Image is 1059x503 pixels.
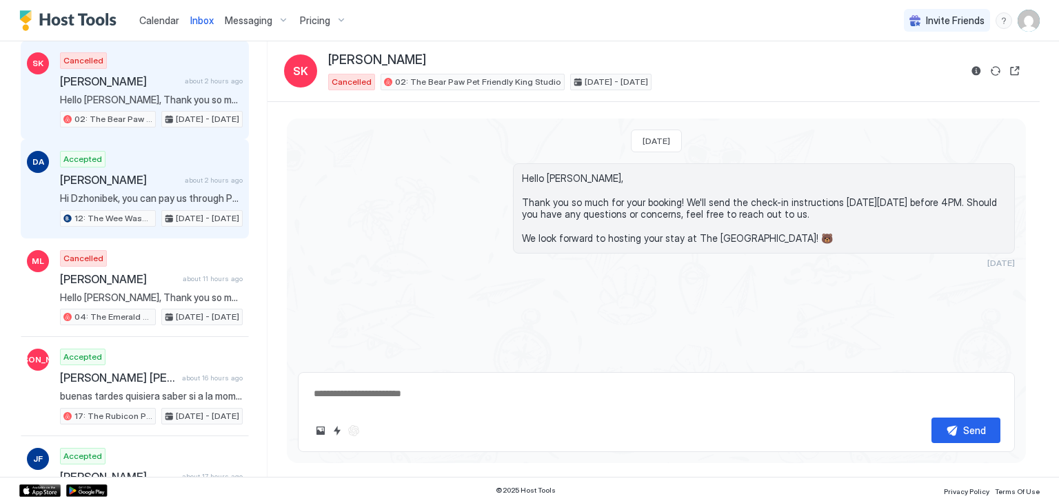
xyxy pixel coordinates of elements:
[968,63,985,79] button: Reservation information
[926,14,985,27] span: Invite Friends
[63,252,103,265] span: Cancelled
[60,371,176,384] span: [PERSON_NAME] [PERSON_NAME] [PERSON_NAME]
[176,212,239,225] span: [DATE] - [DATE]
[963,423,986,438] div: Send
[60,470,176,484] span: [PERSON_NAME]
[185,176,243,185] span: about 2 hours ago
[139,14,179,26] span: Calendar
[190,13,214,28] a: Inbox
[182,472,243,481] span: about 17 hours ago
[176,113,239,125] span: [DATE] - [DATE]
[74,311,152,323] span: 04: The Emerald Bay Pet Friendly Studio
[944,483,989,497] a: Privacy Policy
[496,486,556,495] span: © 2025 Host Tools
[60,291,243,304] span: Hello [PERSON_NAME], Thank you so much for your booking! We'll send the check-in instructions [DA...
[33,453,43,465] span: JF
[63,450,102,462] span: Accepted
[995,487,1040,495] span: Terms Of Use
[63,54,103,67] span: Cancelled
[60,390,243,402] span: buenas tardes quisiera saber si a la momento de cancelar se da el codigo de la puerta o al llegar...
[19,484,61,497] a: App Store
[1018,10,1040,32] div: User profile
[74,212,152,225] span: 12: The Wee Washoe Pet-Friendly Studio
[176,410,239,422] span: [DATE] - [DATE]
[944,487,989,495] span: Privacy Policy
[19,10,123,31] a: Host Tools Logo
[60,74,179,88] span: [PERSON_NAME]
[60,94,243,106] span: Hello [PERSON_NAME], Thank you so much for your booking! We'll send the check-in instructions [DA...
[32,255,44,267] span: ML
[185,76,243,85] span: about 2 hours ago
[74,410,152,422] span: 17: The Rubicon Pet Friendly Studio
[995,483,1040,497] a: Terms Of Use
[63,351,102,363] span: Accepted
[300,14,330,27] span: Pricing
[996,12,1012,29] div: menu
[987,258,1015,268] span: [DATE]
[4,353,72,366] span: [PERSON_NAME]
[293,63,308,79] span: SK
[585,76,648,88] span: [DATE] - [DATE]
[183,274,243,283] span: about 11 hours ago
[328,52,426,68] span: [PERSON_NAME]
[66,484,108,497] a: Google Play Store
[74,113,152,125] span: 02: The Bear Paw Pet Friendly King Studio
[32,156,44,168] span: DA
[139,13,179,28] a: Calendar
[931,418,1000,443] button: Send
[225,14,272,27] span: Messaging
[190,14,214,26] span: Inbox
[332,76,372,88] span: Cancelled
[63,153,102,165] span: Accepted
[60,173,179,187] span: [PERSON_NAME]
[182,373,243,382] span: about 16 hours ago
[522,172,1006,245] span: Hello [PERSON_NAME], Thank you so much for your booking! We'll send the check-in instructions [DA...
[329,422,345,439] button: Quick reply
[32,57,43,70] span: SK
[395,76,561,88] span: 02: The Bear Paw Pet Friendly King Studio
[60,272,177,286] span: [PERSON_NAME]
[312,422,329,439] button: Upload image
[643,136,670,146] span: [DATE]
[987,63,1004,79] button: Sync reservation
[60,192,243,205] span: Hi Dzhonibek, you can pay us through PayPal, Zelle, Venmo, or we can send you an invoice. Please ...
[176,311,239,323] span: [DATE] - [DATE]
[1007,63,1023,79] button: Open reservation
